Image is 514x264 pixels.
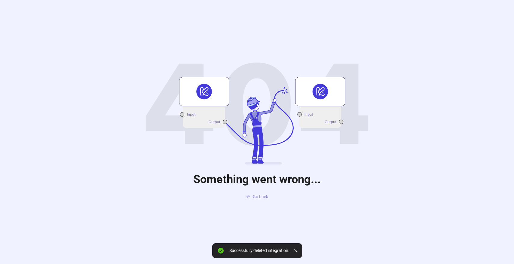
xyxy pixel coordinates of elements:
span: arrow-left [246,195,250,199]
h1: Something went wrong... [193,172,321,186]
button: Go back [241,192,273,201]
span: Go back [253,194,268,199]
div: Successfully deleted integration. [229,248,289,253]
